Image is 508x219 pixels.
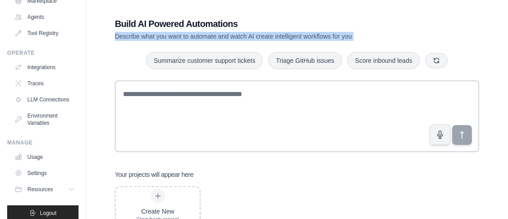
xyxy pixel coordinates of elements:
button: Resources [11,182,79,197]
button: Triage GitHub issues [268,52,342,69]
div: Manage [7,139,79,146]
iframe: Chat Widget [463,176,508,219]
a: Usage [11,150,79,164]
span: Resources [27,186,53,193]
a: Environment Variables [11,109,79,130]
button: Score inbound leads [347,52,420,69]
span: Logout [40,210,57,217]
button: Click to speak your automation idea [430,124,451,145]
p: Describe what you want to automate and watch AI create intelligent workflows for you [115,32,416,41]
a: Agents [11,10,79,24]
div: Operate [7,49,79,57]
div: Sohbet Aracı [463,176,508,219]
a: Settings [11,166,79,180]
a: Tool Registry [11,26,79,40]
button: Summarize customer support tickets [146,52,263,69]
a: LLM Connections [11,92,79,107]
a: Traces [11,76,79,91]
h1: Build AI Powered Automations [115,18,416,30]
a: Integrations [11,60,79,74]
h3: Your projects will appear here [115,170,194,179]
button: Get new suggestions [425,53,448,68]
div: Create New [136,207,179,216]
